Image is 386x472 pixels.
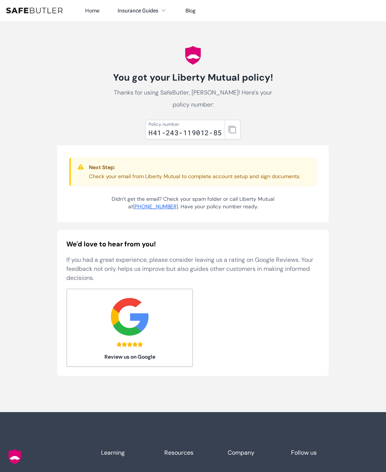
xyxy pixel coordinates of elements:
[149,121,222,127] div: Policy number
[109,195,277,210] p: Didn’t get the email? Check your spam folder or call Liberty Mutual at . Have your policy number ...
[66,289,193,367] a: Review us on Google
[89,163,300,171] h3: Next Step:
[6,8,63,14] img: SafeButler Text Logo
[66,255,320,283] p: If you had a great experience, please consider leaving us a rating on Google Reviews. Your feedba...
[185,7,196,14] a: Blog
[149,127,222,138] div: H41-243-119012-85
[164,448,222,457] div: Resources
[109,72,277,84] h1: You got your Liberty Mutual policy!
[85,7,100,14] a: Home
[291,448,348,457] div: Follow us
[66,239,320,249] h2: We'd love to hear from you!
[228,448,285,457] div: Company
[109,87,277,111] p: Thanks for using SafeButler, [PERSON_NAME]! Here's your policy number:
[118,6,167,15] button: Insurance Guides
[89,173,300,180] p: Check your email from Liberty Mutual to complete account setup and sign documents.
[111,298,149,336] img: google.svg
[101,448,158,457] div: Learning
[133,203,178,210] a: [PHONE_NUMBER]
[67,353,193,360] span: Review us on Google
[116,342,143,347] div: 5.0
